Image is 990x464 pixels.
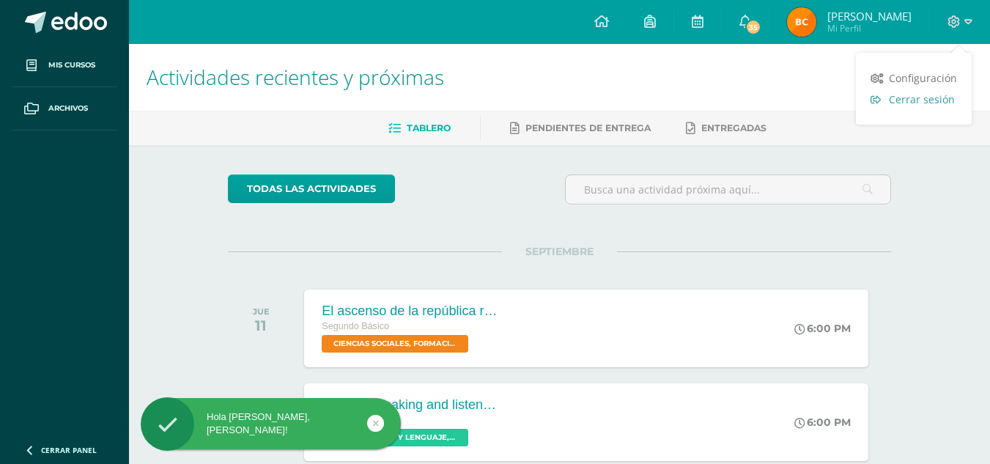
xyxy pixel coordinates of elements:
[794,322,851,335] div: 6:00 PM
[407,122,451,133] span: Tablero
[510,117,651,140] a: Pendientes de entrega
[41,445,97,455] span: Cerrar panel
[701,122,766,133] span: Entregadas
[686,117,766,140] a: Entregadas
[141,410,401,437] div: Hola [PERSON_NAME], [PERSON_NAME]!
[745,19,761,35] span: 35
[856,67,972,89] a: Configuración
[794,416,851,429] div: 6:00 PM
[322,335,468,353] span: CIENCIAS SOCIALES, FORMACIÓN CIUDADANA E INTERCULTURALIDAD 'Sección C'
[322,303,498,319] div: El ascenso de la república romana
[322,321,389,331] span: Segundo Básico
[856,89,972,110] a: Cerrar sesión
[889,71,957,85] span: Configuración
[566,175,890,204] input: Busca una actividad próxima aquí...
[827,22,912,34] span: Mi Perfil
[48,103,88,114] span: Archivos
[253,306,270,317] div: JUE
[502,245,617,258] span: SEPTIEMBRE
[253,317,270,334] div: 11
[827,9,912,23] span: [PERSON_NAME]
[525,122,651,133] span: Pendientes de entrega
[48,59,95,71] span: Mis cursos
[147,63,444,91] span: Actividades recientes y próximas
[889,92,955,106] span: Cerrar sesión
[388,117,451,140] a: Tablero
[787,7,816,37] img: f7d1442c19affb68e0eb0c471446a006.png
[12,87,117,130] a: Archivos
[228,174,395,203] a: todas las Actividades
[12,44,117,87] a: Mis cursos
